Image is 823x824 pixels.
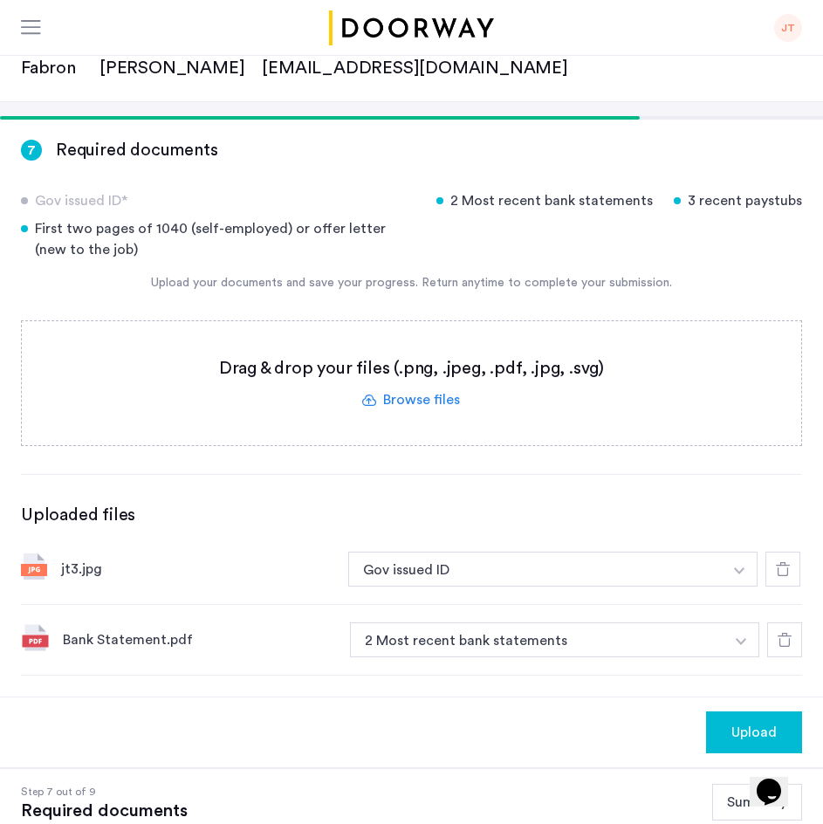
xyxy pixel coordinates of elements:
[734,567,744,574] img: arrow
[21,623,49,651] img: file
[21,783,188,800] div: Step 7 out of 9
[436,190,653,211] div: 2 Most recent bank statements
[21,218,415,260] div: First two pages of 1040 (self-employed) or offer letter (new to the job)
[63,629,336,650] div: Bank Statement.pdf
[750,754,806,807] iframe: chat widget
[21,274,802,292] div: Upload your documents and save your progress. Return anytime to complete your submission.
[326,10,497,45] img: logo
[724,622,759,657] button: button
[774,14,802,42] div: JT
[21,190,415,211] div: Gov issued ID*
[262,56,585,80] div: [EMAIL_ADDRESS][DOMAIN_NAME]
[712,784,802,821] button: Summary
[348,552,723,587] button: button
[21,140,42,161] div: 7
[21,503,802,527] div: Uploaded files
[731,722,777,743] span: Upload
[99,56,244,80] div: [PERSON_NAME]
[61,559,334,580] div: jt3.jpg
[722,552,758,587] button: button
[21,800,188,821] div: Required documents
[21,553,47,580] img: file
[56,138,217,162] h3: Required documents
[706,711,802,753] button: button
[736,638,746,645] img: arrow
[326,10,497,45] a: Cazamio logo
[21,56,82,80] div: Fabron
[674,190,802,211] div: 3 recent paystubs
[350,622,724,657] button: button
